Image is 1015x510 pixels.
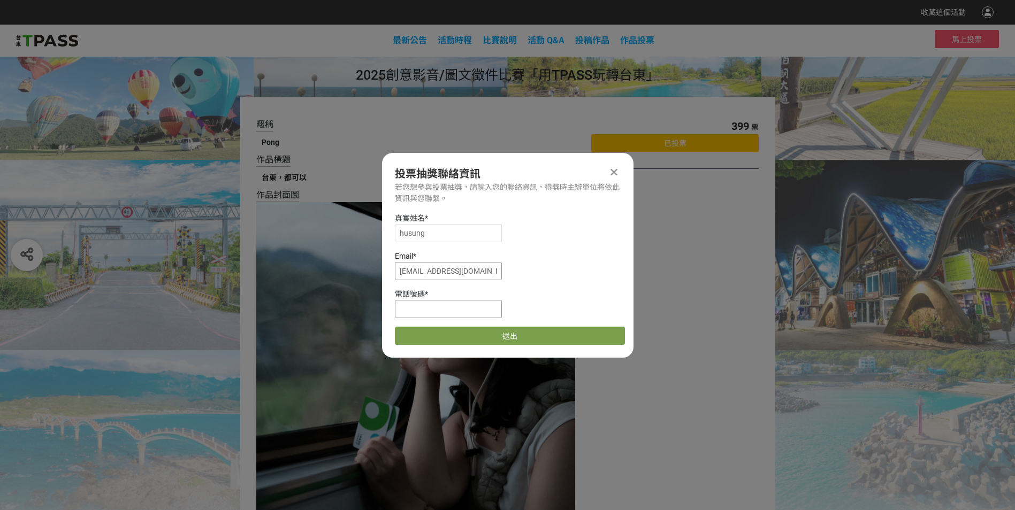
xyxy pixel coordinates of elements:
span: 399 [731,120,749,133]
div: 投票抽獎聯絡資訊 [395,166,621,182]
button: 送出 [395,327,625,345]
span: 已投票 [664,139,686,148]
span: 作品投票 [620,35,654,45]
span: 作品標題 [256,154,291,165]
a: 活動 Q&A [528,35,564,45]
span: 電話號碼 [395,290,425,298]
span: 暱稱 [256,119,273,129]
div: Pong [262,137,570,148]
div: 若您想參與投票抽獎，請輸入您的聯絡資訊，得獎時主辦單位將依此資訊與您聯繫。 [395,182,621,204]
span: 真實姓名 [395,214,425,222]
span: 收藏這個活動 [921,8,966,17]
a: 最新公告 [393,35,427,45]
span: 投稿作品 [575,35,609,45]
span: 2025創意影音/圖文徵件比賽「用TPASS玩轉台東」 [356,67,659,83]
span: 馬上投票 [952,35,982,44]
span: Email [395,252,413,260]
div: 台東，都可以 [262,172,570,183]
span: 票 [751,123,759,132]
img: 2025創意影音/圖文徵件比賽「用TPASS玩轉台東」 [16,33,78,49]
button: 馬上投票 [935,30,999,48]
a: 比賽說明 [483,35,517,45]
span: 作品封面圖 [256,190,299,200]
a: 活動時程 [438,35,472,45]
